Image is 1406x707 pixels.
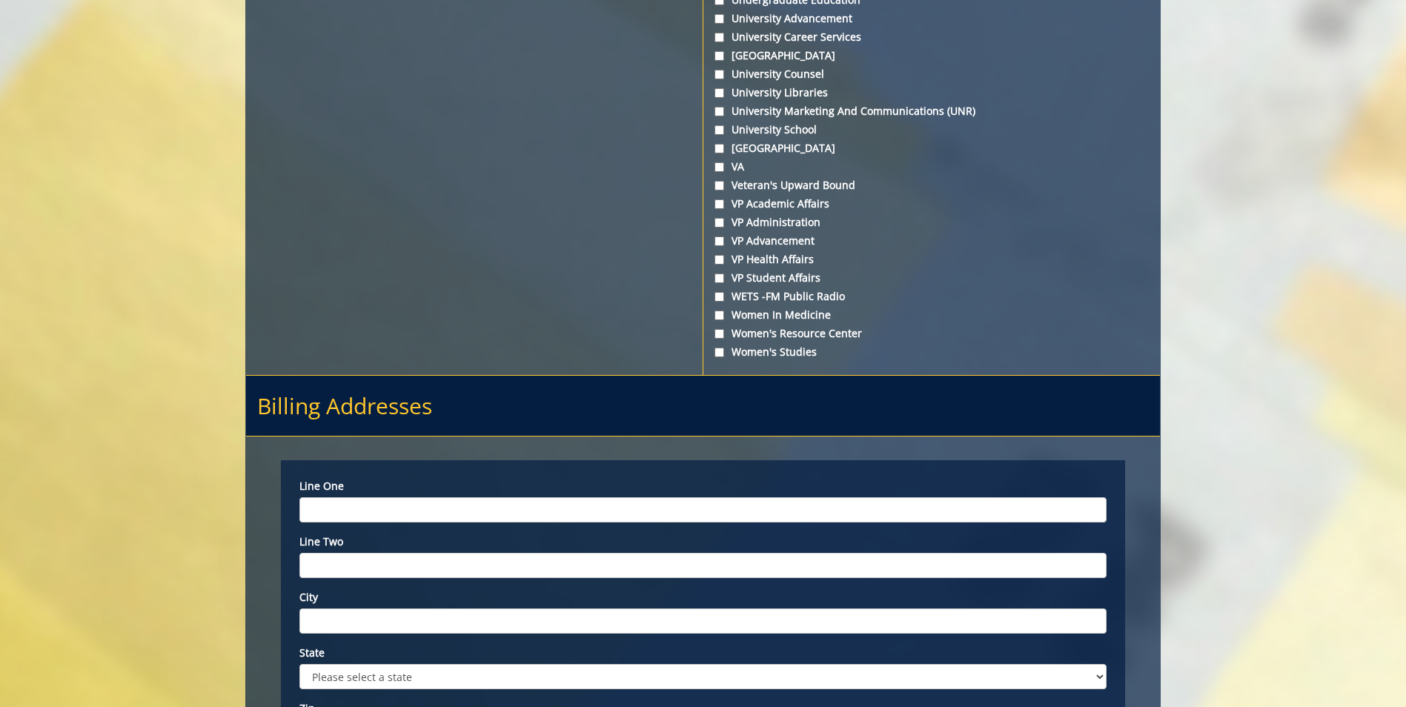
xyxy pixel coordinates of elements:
[714,159,1148,174] label: VA
[714,289,1148,304] label: WETS -FM Public Radio
[299,645,1107,660] label: State
[714,215,1148,230] label: VP Administration
[714,178,1148,193] label: Veteran's Upward Bound
[714,67,1148,82] label: University Counsel
[714,252,1148,267] label: VP Health Affairs
[714,196,1148,211] label: VP Academic Affairs
[714,85,1148,100] label: University Libraries
[714,233,1148,248] label: VP Advancement
[246,376,1160,437] h2: Billing Addresses
[714,326,1148,341] label: Women's Resource Center
[299,590,1107,605] label: City
[299,479,1107,494] label: Line one
[714,345,1148,359] label: Women's Studies
[714,308,1148,322] label: Women in Medicine
[714,104,1148,119] label: University Marketing and Communications (UNR)
[714,48,1148,63] label: [GEOGRAPHIC_DATA]
[714,11,1148,26] label: University Advancement
[714,270,1148,285] label: VP Student Affairs
[714,30,1148,44] label: University Career Services
[714,122,1148,137] label: University School
[714,141,1148,156] label: [GEOGRAPHIC_DATA]
[299,534,1107,549] label: Line two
